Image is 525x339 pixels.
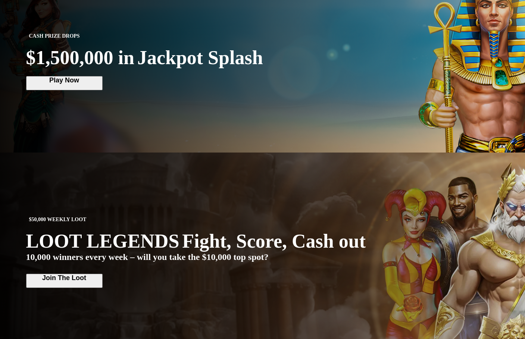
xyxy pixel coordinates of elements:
button: Play Now [26,76,103,90]
span: CASH PRIZE DROPS [26,32,83,41]
span: Jackpot Splash [137,48,263,68]
span: LOOT LEGENDS [26,230,179,252]
span: Fight, Score, Cash out [182,232,366,251]
span: $1,500,000 in [26,47,134,69]
span: 10,000 winners every week – will you take the $10,000 top spot? [26,252,269,262]
span: Join The Loot [30,274,99,282]
span: Play Now [30,77,99,84]
span: $50,000 WEEKLY LOOT [26,215,90,224]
